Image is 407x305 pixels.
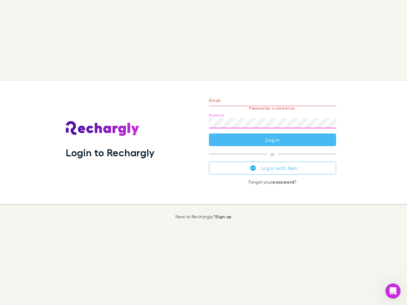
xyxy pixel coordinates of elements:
[66,121,140,136] img: Rechargly's Logo
[209,162,336,174] button: Log in with Xero
[176,214,232,219] p: New to Rechargly?
[272,179,294,185] a: password
[250,165,256,171] img: Xero's logo
[209,180,336,185] p: Forgot your ?
[385,283,401,299] iframe: Intercom live chat
[209,113,224,118] label: Password
[66,146,155,159] h1: Login to Rechargly
[215,214,231,219] a: Sign up
[209,106,336,111] p: Please enter a valid email.
[209,133,336,146] button: Log in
